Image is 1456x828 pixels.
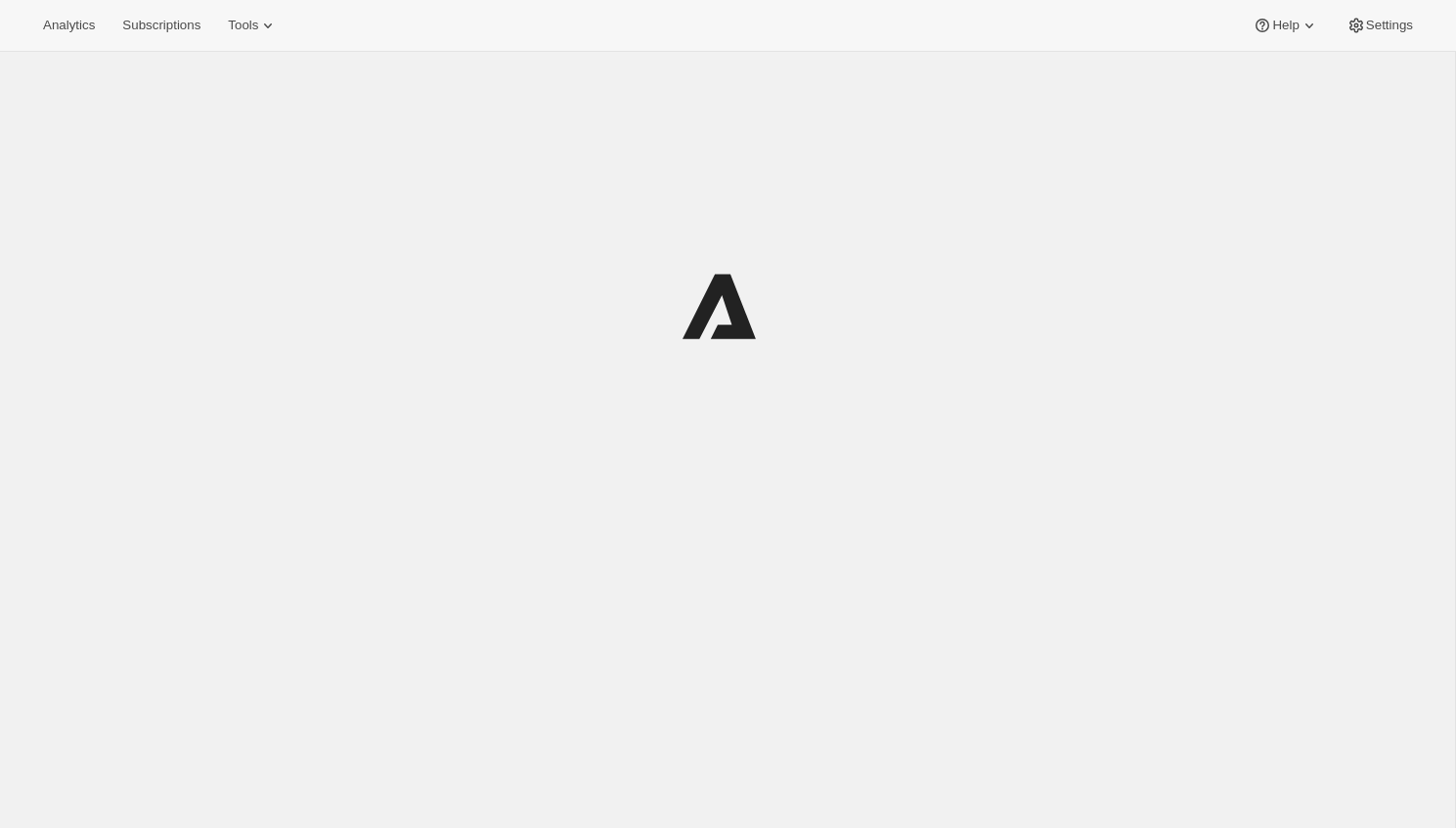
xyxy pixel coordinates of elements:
span: Settings [1366,18,1413,33]
span: Help [1272,18,1299,33]
button: Help [1241,12,1330,39]
span: Subscriptions [122,18,200,33]
span: Tools [228,18,258,33]
button: Tools [216,12,289,39]
span: Analytics [43,18,95,33]
button: Subscriptions [110,12,212,39]
button: Settings [1335,12,1425,39]
button: Analytics [31,12,107,39]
